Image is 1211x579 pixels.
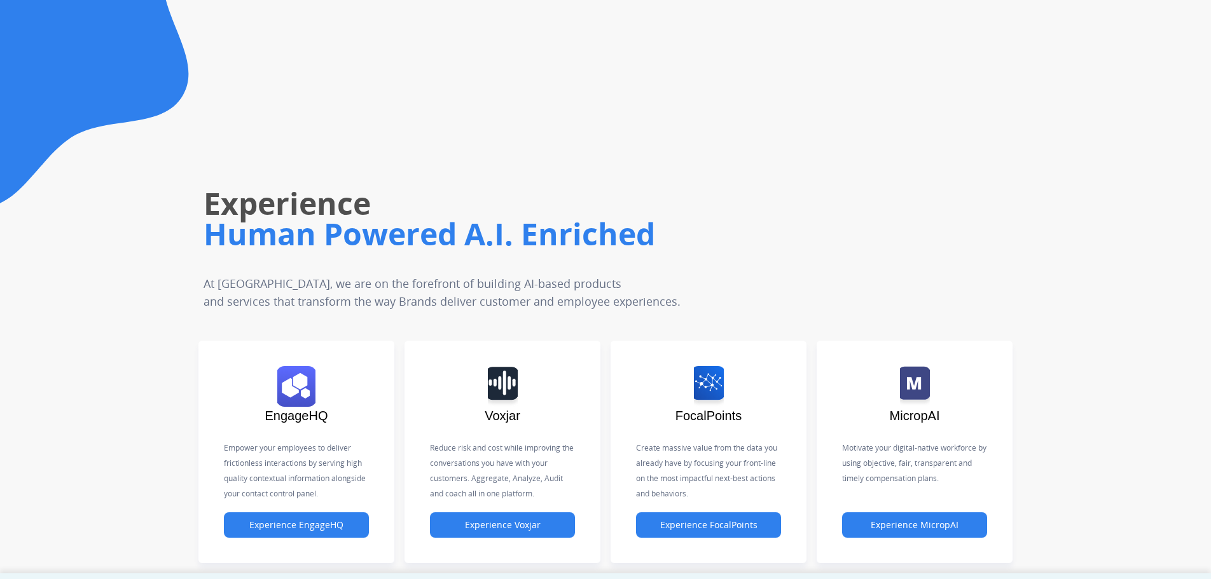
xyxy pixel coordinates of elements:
p: Create massive value from the data you already have by focusing your front-line on the most impac... [636,440,781,501]
p: Motivate your digital-native workforce by using objective, fair, transparent and timely compensat... [842,440,987,486]
button: Experience FocalPoints [636,512,781,538]
button: Experience MicropAI [842,512,987,538]
p: Reduce risk and cost while improving the conversations you have with your customers. Aggregate, A... [430,440,575,501]
p: At [GEOGRAPHIC_DATA], we are on the forefront of building AI-based products and services that tra... [204,275,773,310]
button: Experience Voxjar [430,512,575,538]
button: Experience EngageHQ [224,512,369,538]
span: MicropAI [890,409,940,423]
h1: Human Powered A.I. Enriched [204,214,855,254]
img: logo [488,366,518,407]
span: EngageHQ [265,409,328,423]
a: Experience FocalPoints [636,520,781,531]
span: Voxjar [485,409,520,423]
span: FocalPoints [675,409,742,423]
a: Experience MicropAI [842,520,987,531]
h1: Experience [204,183,855,224]
a: Experience EngageHQ [224,520,369,531]
img: logo [694,366,724,407]
a: Experience Voxjar [430,520,575,531]
img: logo [277,366,315,407]
p: Empower your employees to deliver frictionless interactions by serving high quality contextual in... [224,440,369,501]
img: logo [900,366,930,407]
